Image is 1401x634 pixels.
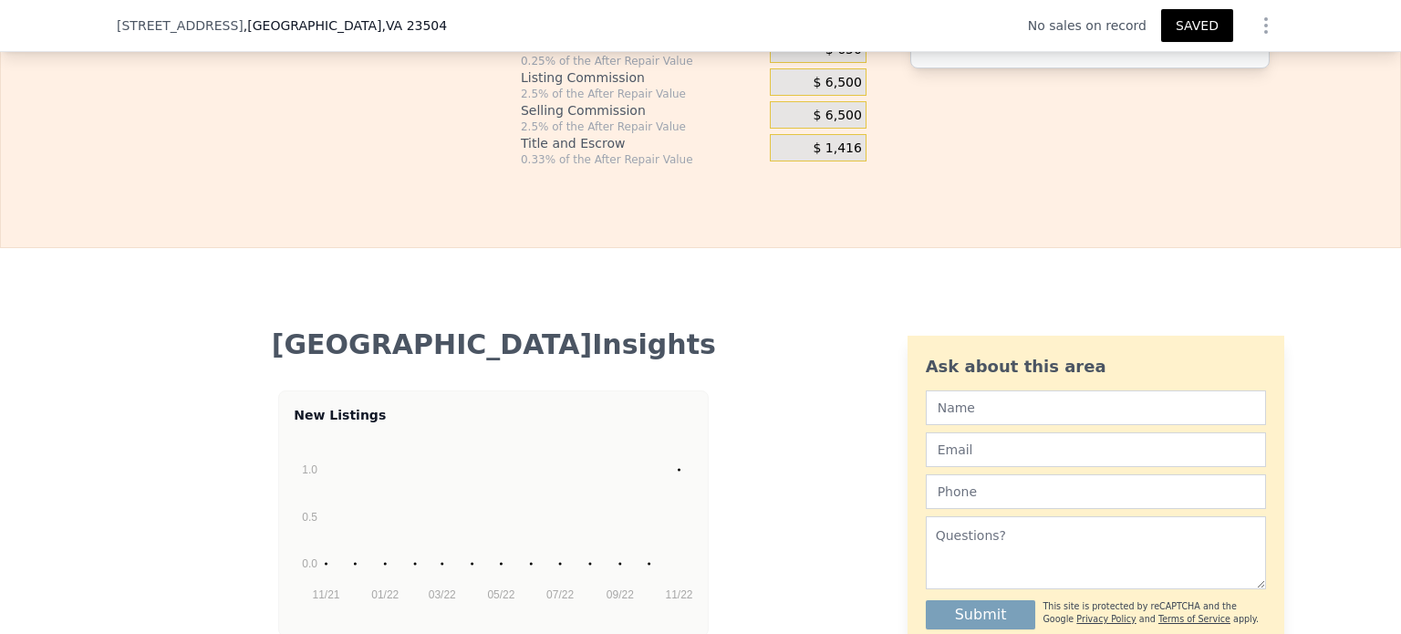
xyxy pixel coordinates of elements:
a: Terms of Service [1158,614,1230,624]
span: $ 1,416 [813,140,861,157]
text: 05/22 [488,588,515,601]
text: 1.0 [303,463,318,476]
div: No sales on record [1028,16,1161,35]
div: New Listings [294,406,693,424]
button: Submit [926,600,1036,629]
div: [GEOGRAPHIC_DATA] Insights [131,328,856,361]
div: This site is protected by reCAPTCHA and the Google and apply. [1043,600,1266,627]
div: Listing Commission [521,68,763,87]
text: 11/21 [313,588,340,601]
div: 2.5% of the After Repair Value [521,120,763,134]
span: , VA 23504 [381,18,447,33]
text: 11/22 [666,588,693,601]
span: , [GEOGRAPHIC_DATA] [244,16,447,35]
svg: A chart. [294,446,693,629]
div: 0.33% of the After Repair Value [521,152,763,167]
input: Name [926,390,1266,425]
text: 01/22 [372,588,400,601]
div: 2.5% of the After Repair Value [521,87,763,101]
span: $ 6,500 [813,75,861,91]
div: Ask about this area [926,354,1266,379]
a: Privacy Policy [1076,614,1136,624]
div: Title and Escrow [521,134,763,152]
button: SAVED [1161,9,1233,42]
span: [STREET_ADDRESS] [117,16,244,35]
input: Phone [926,474,1266,509]
text: 03/22 [429,588,456,601]
text: 07/22 [546,588,574,601]
button: Show Options [1248,7,1284,44]
text: 09/22 [607,588,634,601]
span: $ 6,500 [813,108,861,124]
div: Selling Commission [521,101,763,120]
input: Email [926,432,1266,467]
text: 0.5 [303,511,318,524]
text: 0.0 [303,557,318,570]
div: 0.25% of the After Repair Value [521,54,763,68]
